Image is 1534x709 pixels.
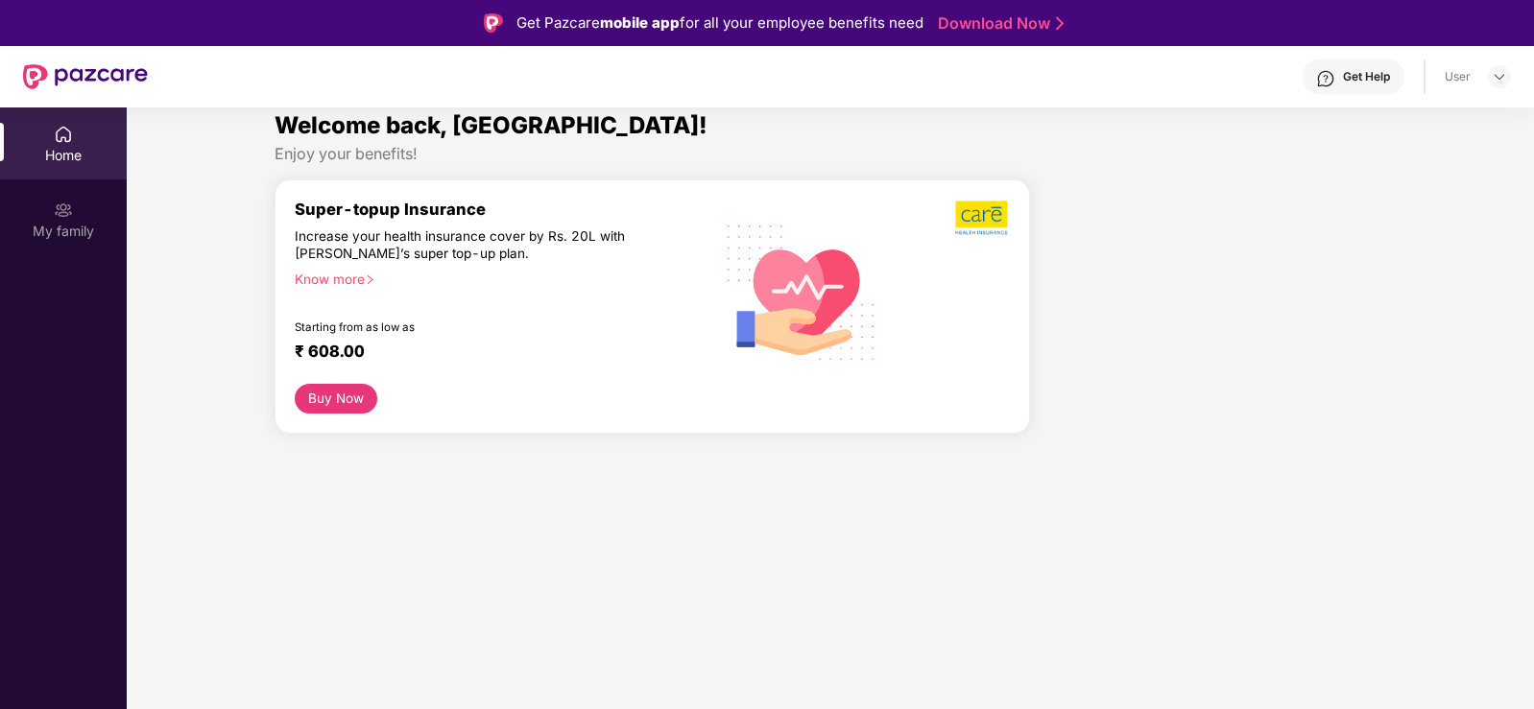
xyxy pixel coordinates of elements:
div: Increase your health insurance cover by Rs. 20L with [PERSON_NAME]’s super top-up plan. [295,227,629,262]
img: b5dec4f62d2307b9de63beb79f102df3.png [955,200,1010,236]
span: right [365,274,375,285]
strong: mobile app [600,13,680,32]
img: Stroke [1056,13,1064,34]
div: Know more [295,271,700,284]
div: Starting from as low as [295,320,630,334]
div: ₹ 608.00 [295,342,692,365]
div: User [1445,69,1471,84]
img: New Pazcare Logo [23,64,148,89]
div: Enjoy your benefits! [275,144,1385,164]
div: Get Help [1343,69,1390,84]
div: Get Pazcare for all your employee benefits need [516,12,923,35]
img: svg+xml;base64,PHN2ZyB3aWR0aD0iMjAiIGhlaWdodD0iMjAiIHZpZXdCb3g9IjAgMCAyMCAyMCIgZmlsbD0ibm9uZSIgeG... [54,201,73,220]
img: svg+xml;base64,PHN2ZyBpZD0iSGVscC0zMngzMiIgeG1sbnM9Imh0dHA6Ly93d3cudzMub3JnLzIwMDAvc3ZnIiB3aWR0aD... [1316,69,1335,88]
img: Logo [484,13,503,33]
img: svg+xml;base64,PHN2ZyBpZD0iSG9tZSIgeG1sbnM9Imh0dHA6Ly93d3cudzMub3JnLzIwMDAvc3ZnIiB3aWR0aD0iMjAiIG... [54,125,73,144]
a: Download Now [938,13,1058,34]
img: svg+xml;base64,PHN2ZyBpZD0iRHJvcGRvd24tMzJ4MzIiIHhtbG5zPSJodHRwOi8vd3d3LnczLm9yZy8yMDAwL3N2ZyIgd2... [1492,69,1507,84]
img: svg+xml;base64,PHN2ZyB4bWxucz0iaHR0cDovL3d3dy53My5vcmcvMjAwMC9zdmciIHhtbG5zOnhsaW5rPSJodHRwOi8vd3... [712,201,891,382]
button: Buy Now [295,384,376,414]
span: Welcome back, [GEOGRAPHIC_DATA]! [275,111,707,139]
div: Super-topup Insurance [295,200,711,219]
